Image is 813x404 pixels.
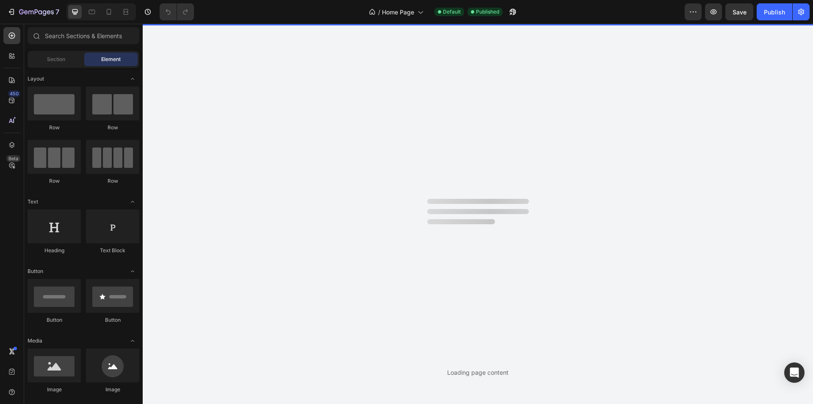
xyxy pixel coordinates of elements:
span: Toggle open [126,72,139,86]
span: Published [476,8,499,16]
span: Toggle open [126,195,139,209]
span: Toggle open [126,334,139,348]
span: Element [101,56,121,63]
button: Publish [757,3,792,20]
span: Button [28,267,43,275]
div: Heading [28,247,81,254]
span: Home Page [382,8,414,17]
span: Section [47,56,65,63]
input: Search Sections & Elements [28,27,139,44]
div: Button [86,316,139,324]
span: Toggle open [126,265,139,278]
div: 450 [8,90,20,97]
span: Media [28,337,42,345]
div: Text Block [86,247,139,254]
div: Undo/Redo [160,3,194,20]
div: Image [86,386,139,393]
div: Loading page content [447,368,509,377]
div: Row [28,177,81,185]
div: Button [28,316,81,324]
button: Save [725,3,753,20]
span: / [378,8,380,17]
span: Default [443,8,461,16]
div: Row [28,124,81,131]
div: Open Intercom Messenger [784,362,805,383]
span: Text [28,198,38,206]
span: Layout [28,75,44,83]
div: Row [86,177,139,185]
div: Row [86,124,139,131]
div: Image [28,386,81,393]
button: 7 [3,3,63,20]
div: Publish [764,8,785,17]
div: Beta [6,155,20,162]
p: 7 [55,7,59,17]
span: Save [733,8,747,16]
